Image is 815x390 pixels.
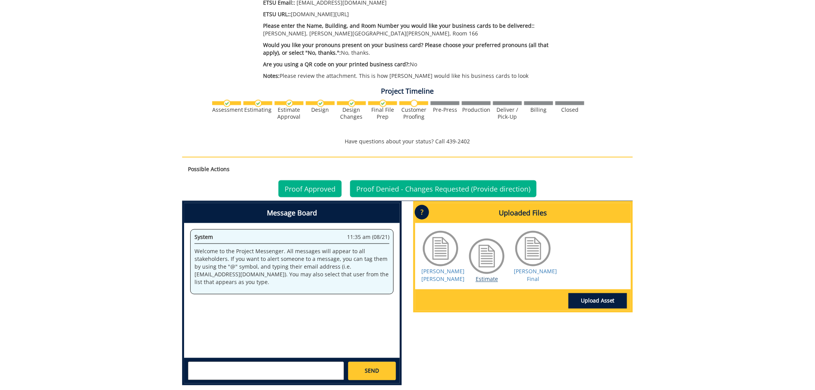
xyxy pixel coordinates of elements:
div: Design Changes [337,106,366,120]
span: Would you like your pronouns present on your business card? Please choose your preferred pronouns... [263,41,548,56]
textarea: messageToSend [188,362,344,380]
img: no [411,100,418,107]
h4: Project Timeline [182,87,633,95]
p: [DOMAIN_NAME][URL] [263,10,565,18]
a: Proof Approved [278,180,342,197]
p: Welcome to the Project Messenger. All messages will appear to all stakeholders. If you want to al... [195,248,389,286]
div: Assessment [212,106,241,113]
p: ? [415,205,429,220]
div: Estimating [243,106,272,113]
img: checkmark [379,100,387,107]
a: [PERSON_NAME] Final [514,268,557,283]
span: Are you using a QR code on your printed business card?: [263,61,410,68]
img: checkmark [317,100,324,107]
p: Have questions about your status? Call 439-2402 [182,138,633,145]
div: Deliver / Pick-Up [493,106,522,120]
a: [PERSON_NAME] [PERSON_NAME] [421,268,465,283]
span: ETSU URL:: [263,10,291,18]
span: SEND [365,367,379,375]
div: Estimate Approval [275,106,304,120]
span: Please enter the Name, Building, and Room Number you would like your business cards to be deliver... [263,22,535,29]
img: checkmark [255,100,262,107]
div: Pre-Press [431,106,459,113]
a: Proof Denied - Changes Requested (Provide direction) [350,180,537,197]
div: Customer Proofing [399,106,428,120]
a: SEND [348,362,396,380]
div: Production [462,106,491,113]
img: checkmark [286,100,293,107]
p: No [263,61,565,68]
p: No, thanks. [263,41,565,57]
span: Notes: [263,72,280,79]
img: checkmark [348,100,356,107]
strong: Possible Actions [188,165,230,173]
span: System [195,234,213,241]
p: Please review the attachment. This is how [PERSON_NAME] would like his business cards to look [263,72,565,80]
h4: Uploaded Files [415,203,631,223]
div: Closed [555,106,584,113]
img: checkmark [223,100,231,107]
a: Upload Asset [568,293,627,309]
p: [PERSON_NAME], [PERSON_NAME][GEOGRAPHIC_DATA][PERSON_NAME], Room 166 [263,22,565,37]
a: Estimate [476,276,498,283]
div: Billing [524,106,553,113]
h4: Message Board [184,203,400,223]
div: Final File Prep [368,106,397,120]
div: Design [306,106,335,113]
span: 11:35 am (08/21) [347,234,389,241]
